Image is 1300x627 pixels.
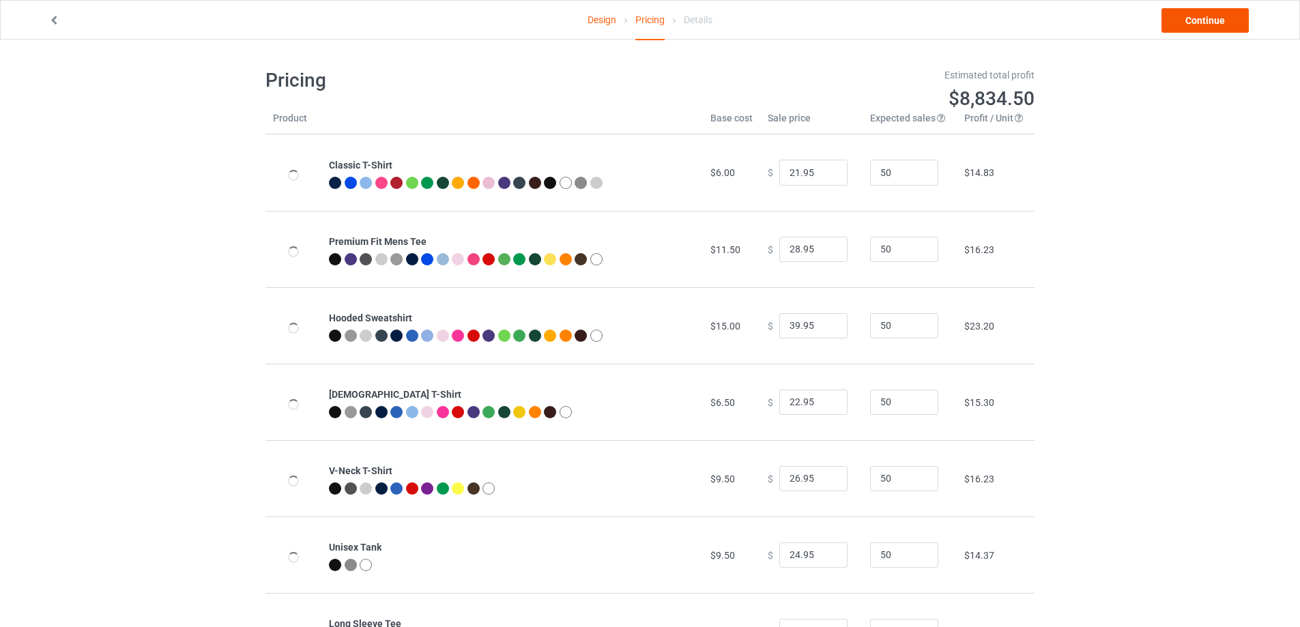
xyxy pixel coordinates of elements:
[710,473,735,484] span: $9.50
[768,396,773,407] span: $
[949,87,1035,110] span: $8,834.50
[684,1,712,39] div: Details
[329,312,412,323] b: Hooded Sweatshirt
[768,244,773,254] span: $
[265,68,641,93] h1: Pricing
[390,253,403,265] img: heather_texture.png
[964,321,994,332] span: $23.20
[964,167,994,178] span: $14.83
[863,111,957,134] th: Expected sales
[964,550,994,561] span: $14.37
[760,111,863,134] th: Sale price
[710,397,735,408] span: $6.50
[768,167,773,178] span: $
[575,177,587,189] img: heather_texture.png
[768,320,773,331] span: $
[964,397,994,408] span: $15.30
[660,68,1035,82] div: Estimated total profit
[710,321,740,332] span: $15.00
[588,1,616,39] a: Design
[265,111,321,134] th: Product
[710,167,735,178] span: $6.00
[964,244,994,255] span: $16.23
[345,559,357,571] img: heather_texture.png
[710,550,735,561] span: $9.50
[1161,8,1249,33] a: Continue
[710,244,740,255] span: $11.50
[635,1,665,40] div: Pricing
[964,473,994,484] span: $16.23
[768,549,773,560] span: $
[329,236,427,247] b: Premium Fit Mens Tee
[329,542,381,553] b: Unisex Tank
[329,465,392,476] b: V-Neck T-Shirt
[703,111,760,134] th: Base cost
[329,389,461,400] b: [DEMOGRAPHIC_DATA] T-Shirt
[768,473,773,484] span: $
[957,111,1035,134] th: Profit / Unit
[329,160,392,171] b: Classic T-Shirt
